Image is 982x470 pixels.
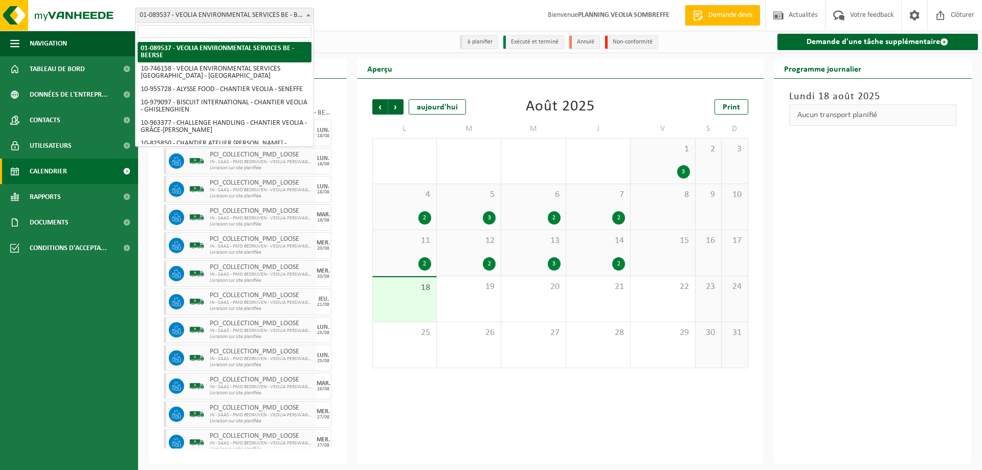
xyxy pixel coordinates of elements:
li: 01-089537 - VEOLIA ENVIRONMENTAL SERVICES BE - BEERSE [138,42,311,62]
img: BL-SO-LV [189,153,205,169]
div: 3 [483,211,496,225]
span: 12 [442,235,496,247]
li: Non-conformité [605,35,658,49]
span: 18 [378,282,431,294]
span: Navigation [30,31,67,56]
div: 18/08 [317,162,329,167]
span: 4 [378,189,431,200]
span: Documents [30,210,69,235]
div: MAR. [317,381,330,387]
div: LUN. [317,352,329,359]
span: IN - SAAS - PMD BEDRIJVEN - VEOLIA PERSWAGEN [210,215,314,221]
h2: Aperçu [357,58,403,78]
img: BL-SO-LV [189,210,205,225]
img: BL-SO-LV [189,182,205,197]
span: Calendrier [30,159,67,184]
span: Tableau de bord [30,56,85,82]
span: IN - SAAS - PMD BEDRIJVEN - VEOLIA PERSWAGEN [210,300,314,306]
span: Livraison sur site planifiée [210,250,314,256]
span: IN - SAAS - PMD BEDRIJVEN - VEOLIA PERSWAGEN [210,412,314,418]
span: PCI_COLLECTION_PMD_LOOSE [210,179,314,187]
div: MER. [317,268,330,274]
span: 28 [571,327,625,339]
a: Demande d'une tâche supplémentaire [777,34,978,50]
span: 10 [727,189,742,200]
span: IN - SAAS - PMD BEDRIJVEN - VEOLIA PERSWAGEN [210,328,314,334]
span: 2 [701,144,716,155]
div: aujourd'hui [409,99,466,115]
span: 17 [727,235,742,247]
span: 20 [506,281,560,293]
li: 10-979097 - BISCUIT INTERNATIONAL - CHANTIER VEOLIA - GHISLENGHIEN [138,96,311,117]
span: Conditions d'accepta... [30,235,107,261]
span: PCI_COLLECTION_PMD_LOOSE [210,207,314,215]
td: J [566,120,631,138]
span: Rapports [30,184,61,210]
div: LUN. [317,127,329,133]
span: PCI_COLLECTION_PMD_LOOSE [210,263,314,272]
span: IN - SAAS - PMD BEDRIJVEN - VEOLIA PERSWAGEN [210,356,314,362]
span: 21 [571,281,625,293]
div: MER. [317,437,330,443]
li: 10-746158 - VEOLIA ENVIRONMENTAL SERVICES [GEOGRAPHIC_DATA] - [GEOGRAPHIC_DATA] [138,62,311,83]
img: BL-SO-LV [189,407,205,422]
span: 1 [636,144,689,155]
span: 01-089537 - VEOLIA ENVIRONMENTAL SERVICES BE - BEERSE [136,8,314,23]
strong: PLANNING VEOLIA SOMBREFFE [578,11,669,19]
div: 3 [677,165,690,178]
span: PCI_COLLECTION_PMD_LOOSE [210,235,314,243]
span: IN - SAAS - PMD BEDRIJVEN - VEOLIA PERSWAGEN [210,187,314,193]
span: 22 [636,281,689,293]
span: PCI_COLLECTION_PMD_LOOSE [210,432,314,440]
div: 20/08 [317,274,329,279]
span: Demande devis [706,10,755,20]
span: 13 [506,235,560,247]
img: BL-SO-LV [189,378,205,394]
div: LUN. [317,155,329,162]
div: MER. [317,240,330,246]
span: IN - SAAS - PMD BEDRIJVEN - VEOLIA PERSWAGEN [210,272,314,278]
span: Données de l'entrepr... [30,82,108,107]
span: 3 [727,144,742,155]
li: à planifier [460,35,498,49]
li: Exécuté et terminé [503,35,564,49]
span: 5 [442,189,496,200]
div: 2 [418,257,431,271]
div: Août 2025 [526,99,595,115]
span: 01-089537 - VEOLIA ENVIRONMENTAL SERVICES BE - BEERSE [135,8,314,23]
td: V [631,120,695,138]
img: BL-SO-LV [189,238,205,253]
img: BL-SO-LV [189,294,205,309]
span: Livraison sur site planifiée [210,390,314,396]
li: 10-955728 - ALYSSE FOOD - CHANTIER VEOLIA - SENEFFE [138,83,311,96]
span: Contacts [30,107,60,133]
span: Livraison sur site planifiée [210,334,314,340]
span: 8 [636,189,689,200]
div: 21/08 [317,302,329,307]
div: LUN. [317,184,329,190]
li: 10-963377 - CHALLENGE HANDLING - CHANTIER VEOLIA - GRÂCE-[PERSON_NAME] [138,117,311,137]
div: 2 [483,257,496,271]
span: 7 [571,189,625,200]
div: 2 [548,211,561,225]
span: PCI_COLLECTION_PMD_LOOSE [210,348,314,356]
span: Précédent [372,99,388,115]
td: S [696,120,722,138]
span: IN - SAAS - PMD BEDRIJVEN - VEOLIA PERSWAGEN [210,243,314,250]
img: BL-SO-LV [189,350,205,366]
span: 15 [636,235,689,247]
span: 9 [701,189,716,200]
div: 19/08 [317,218,329,223]
div: Aucun transport planifié [789,104,957,126]
a: Print [715,99,748,115]
span: Livraison sur site planifiée [210,278,314,284]
span: IN - SAAS - PMD BEDRIJVEN - VEOLIA PERSWAGEN [210,159,314,165]
span: PCI_COLLECTION_PMD_LOOSE [210,404,314,412]
div: 27/08 [317,415,329,420]
div: JEU. [318,296,329,302]
span: Print [723,103,740,111]
td: M [437,120,501,138]
span: 6 [506,189,560,200]
div: 2 [612,257,625,271]
span: 11 [378,235,431,247]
